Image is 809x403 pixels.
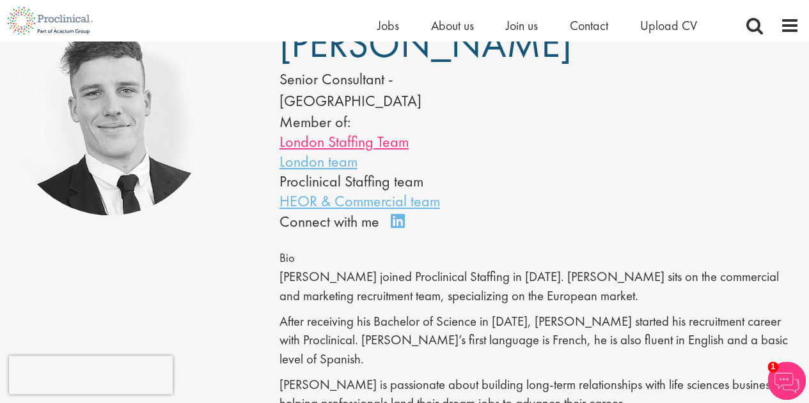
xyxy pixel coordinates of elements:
[506,17,538,34] a: Join us
[279,171,501,191] li: Proclinical Staffing team
[767,361,806,400] img: Chatbot
[279,151,357,171] a: London team
[279,132,409,151] a: London Staffing Team
[431,17,474,34] a: About us
[279,191,440,211] a: HEOR & Commercial team
[377,17,399,34] a: Jobs
[279,250,295,266] span: Bio
[279,18,572,69] span: [PERSON_NAME]
[279,312,799,369] p: After receiving his Bachelor of Science in [DATE], [PERSON_NAME] started his recruitment career w...
[279,268,799,305] p: [PERSON_NAME] joined Proclinical Staffing in [DATE]. [PERSON_NAME] sits on the commercial and mar...
[10,15,210,215] img: Nicolas Daniel
[279,68,501,112] div: Senior Consultant - [GEOGRAPHIC_DATA]
[640,17,697,34] a: Upload CV
[570,17,608,34] a: Contact
[279,112,350,132] label: Member of:
[9,356,173,394] iframe: reCAPTCHA
[767,361,778,372] span: 1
